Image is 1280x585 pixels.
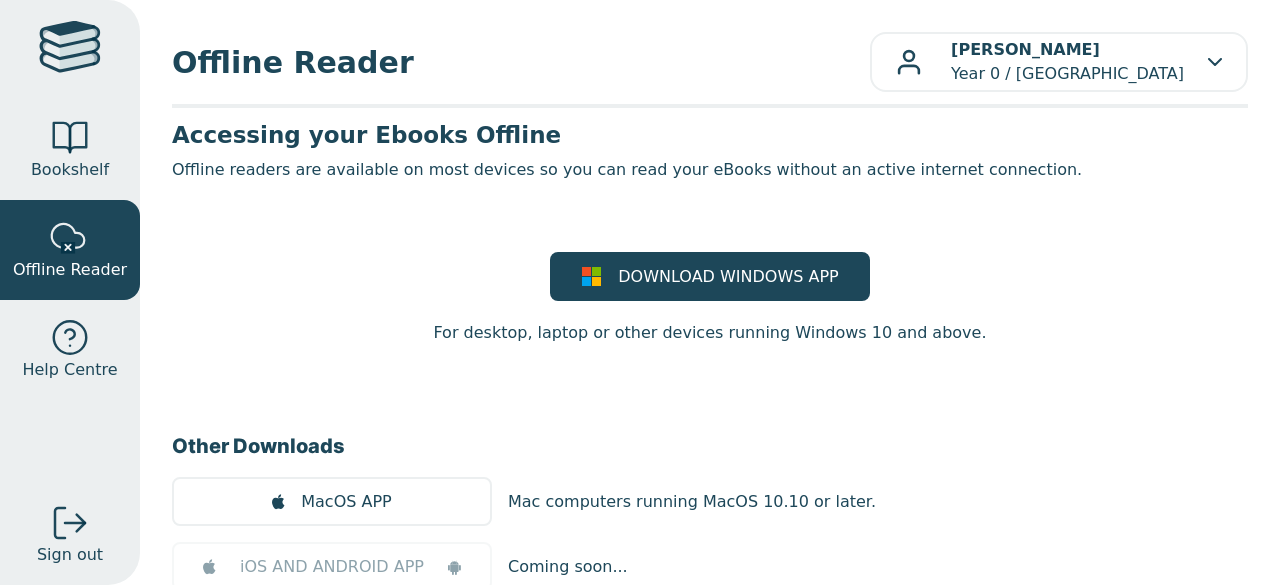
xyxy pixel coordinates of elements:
p: Year 0 / [GEOGRAPHIC_DATA] [951,38,1184,86]
p: For desktop, laptop or other devices running Windows 10 and above. [433,321,986,345]
button: [PERSON_NAME]Year 0 / [GEOGRAPHIC_DATA] [870,32,1248,92]
span: MacOS APP [301,490,391,514]
span: DOWNLOAD WINDOWS APP [618,265,838,289]
p: Mac computers running MacOS 10.10 or later. [508,490,876,514]
span: Offline Reader [172,40,870,85]
span: iOS AND ANDROID APP [240,555,424,579]
a: MacOS APP [172,477,492,526]
span: Offline Reader [13,258,127,282]
p: Offline readers are available on most devices so you can read your eBooks without an active inter... [172,158,1248,182]
h3: Other Downloads [172,431,1248,461]
b: [PERSON_NAME] [951,40,1100,59]
h3: Accessing your Ebooks Offline [172,120,1248,150]
p: Coming soon... [508,555,628,579]
a: DOWNLOAD WINDOWS APP [550,252,870,301]
span: Bookshelf [31,158,109,182]
span: Sign out [37,543,103,567]
span: Help Centre [22,358,117,382]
